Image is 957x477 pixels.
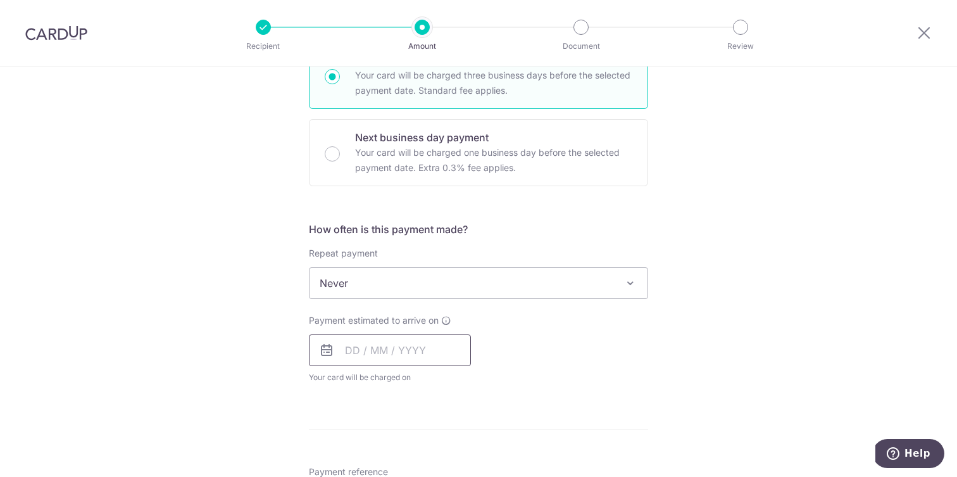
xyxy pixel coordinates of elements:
span: Your card will be charged on [309,371,471,384]
input: DD / MM / YYYY [309,334,471,366]
h5: How often is this payment made? [309,222,648,237]
p: Your card will be charged one business day before the selected payment date. Extra 0.3% fee applies. [355,145,632,175]
span: Never [310,268,647,298]
p: Review [694,40,787,53]
p: Amount [375,40,469,53]
iframe: Opens a widget where you can find more information [875,439,944,471]
span: Payment estimated to arrive on [309,314,439,327]
span: Never [309,267,648,299]
p: Next business day payment [355,130,632,145]
img: CardUp [25,25,87,41]
p: Document [534,40,628,53]
p: Recipient [216,40,310,53]
label: Repeat payment [309,247,378,260]
p: Your card will be charged three business days before the selected payment date. Standard fee appl... [355,68,632,98]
